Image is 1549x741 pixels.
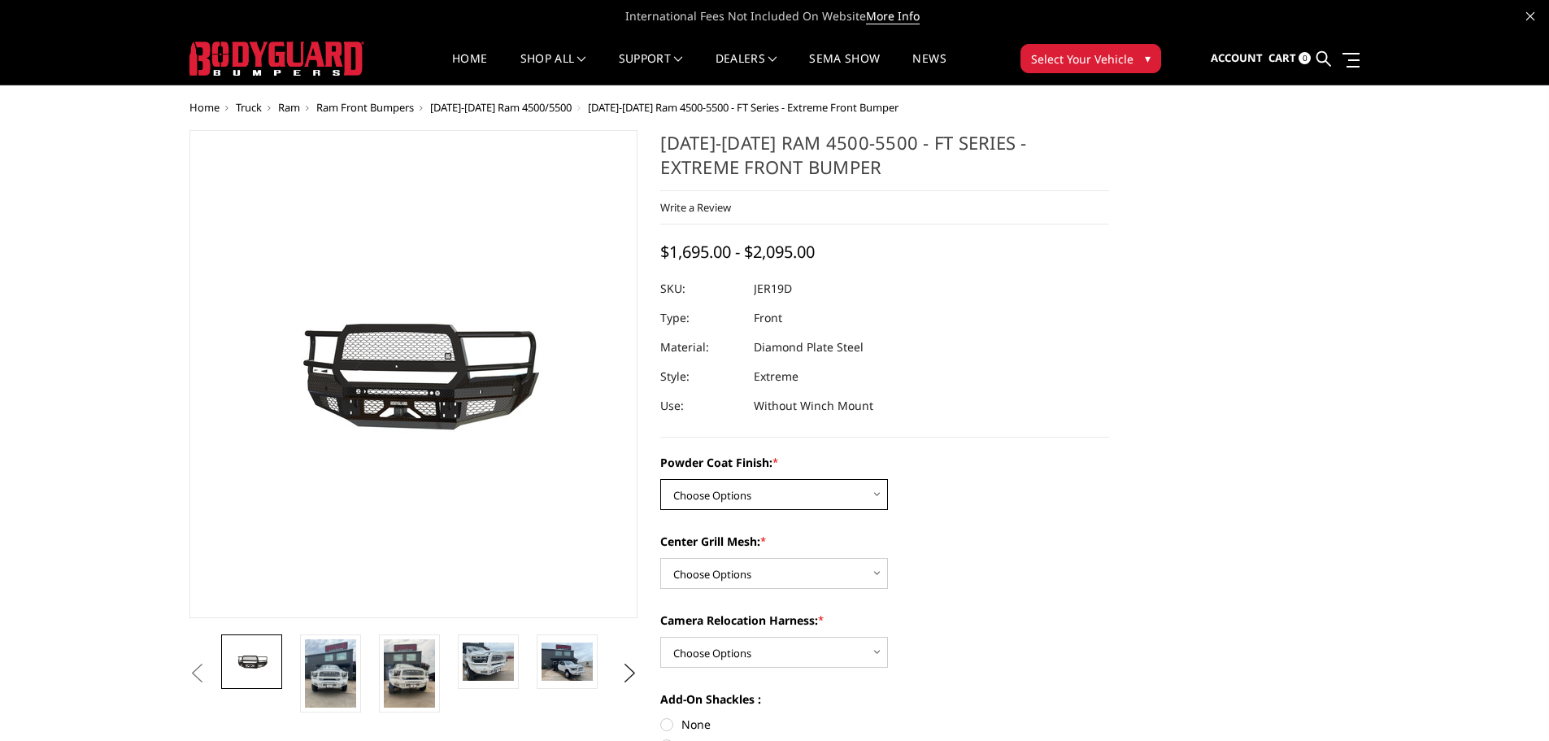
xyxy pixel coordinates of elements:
[912,53,946,85] a: News
[1020,44,1161,73] button: Select Your Vehicle
[754,391,873,421] dd: Without Winch Mount
[305,639,356,708] img: 2019-2026 Ram 4500-5500 - FT Series - Extreme Front Bumper
[660,333,742,362] dt: Material:
[542,643,593,681] img: 2019-2026 Ram 4500-5500 - FT Series - Extreme Front Bumper
[463,643,514,681] img: 2019-2026 Ram 4500-5500 - FT Series - Extreme Front Bumper
[619,53,683,85] a: Support
[660,274,742,303] dt: SKU:
[866,8,920,24] a: More Info
[660,691,1109,708] label: Add-On Shackles :
[617,661,642,686] button: Next
[754,303,782,333] dd: Front
[754,333,864,362] dd: Diamond Plate Steel
[660,612,1109,629] label: Camera Relocation Harness:
[278,100,300,115] a: Ram
[660,200,731,215] a: Write a Review
[660,241,815,263] span: $1,695.00 - $2,095.00
[236,100,262,115] a: Truck
[1268,37,1311,81] a: Cart 0
[1145,50,1151,67] span: ▾
[660,362,742,391] dt: Style:
[809,53,880,85] a: SEMA Show
[189,100,220,115] a: Home
[384,639,435,708] img: 2019-2026 Ram 4500-5500 - FT Series - Extreme Front Bumper
[716,53,777,85] a: Dealers
[1268,50,1296,65] span: Cart
[1211,50,1263,65] span: Account
[226,650,277,674] img: 2019-2026 Ram 4500-5500 - FT Series - Extreme Front Bumper
[754,274,792,303] dd: JER19D
[316,100,414,115] a: Ram Front Bumpers
[1468,663,1549,741] iframe: Chat Widget
[1211,37,1263,81] a: Account
[588,100,899,115] span: [DATE]-[DATE] Ram 4500-5500 - FT Series - Extreme Front Bumper
[660,716,1109,733] label: None
[660,391,742,421] dt: Use:
[660,533,1109,550] label: Center Grill Mesh:
[1299,52,1311,64] span: 0
[520,53,586,85] a: shop all
[189,130,638,618] a: 2019-2026 Ram 4500-5500 - FT Series - Extreme Front Bumper
[660,454,1109,471] label: Powder Coat Finish:
[1031,50,1133,68] span: Select Your Vehicle
[660,130,1109,191] h1: [DATE]-[DATE] Ram 4500-5500 - FT Series - Extreme Front Bumper
[452,53,487,85] a: Home
[430,100,572,115] a: [DATE]-[DATE] Ram 4500/5500
[189,41,364,76] img: BODYGUARD BUMPERS
[660,303,742,333] dt: Type:
[754,362,798,391] dd: Extreme
[185,661,210,686] button: Previous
